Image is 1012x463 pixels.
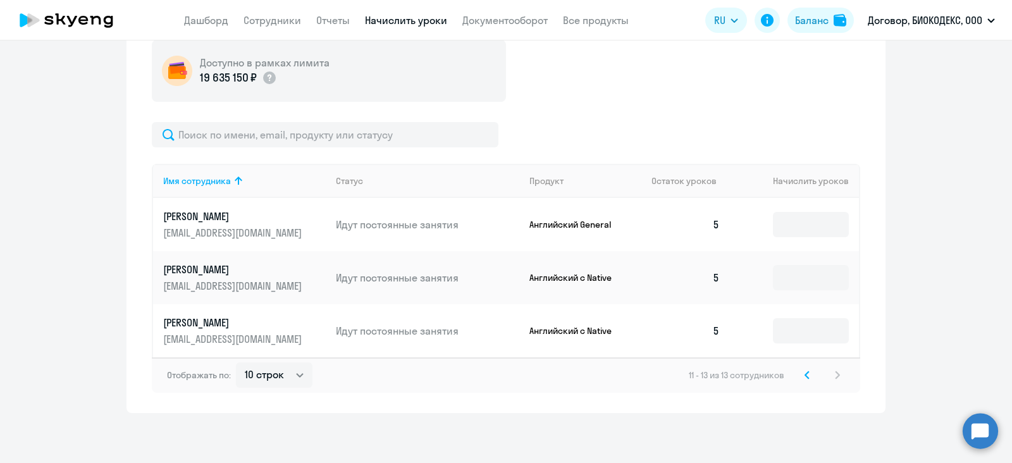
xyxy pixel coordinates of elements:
[163,262,305,276] p: [PERSON_NAME]
[868,13,982,28] p: Договор, БИОКОДЕКС, ООО
[861,5,1001,35] button: Договор, БИОКОДЕКС, ООО
[200,56,330,70] h5: Доступно в рамках лимита
[641,304,730,357] td: 5
[336,271,519,285] p: Идут постоянные занятия
[795,13,829,28] div: Баланс
[162,56,192,86] img: wallet-circle.png
[184,14,228,27] a: Дашборд
[163,175,231,187] div: Имя сотрудника
[730,164,859,198] th: Начислить уроков
[651,175,717,187] span: Остаток уроков
[563,14,629,27] a: Все продукты
[529,325,624,336] p: Английский с Native
[336,324,519,338] p: Идут постоянные занятия
[714,13,725,28] span: RU
[163,209,326,240] a: [PERSON_NAME][EMAIL_ADDRESS][DOMAIN_NAME]
[163,226,305,240] p: [EMAIL_ADDRESS][DOMAIN_NAME]
[163,332,305,346] p: [EMAIL_ADDRESS][DOMAIN_NAME]
[200,70,257,86] p: 19 635 150 ₽
[529,175,564,187] div: Продукт
[152,122,498,147] input: Поиск по имени, email, продукту или статусу
[787,8,854,33] button: Балансbalance
[462,14,548,27] a: Документооборот
[316,14,350,27] a: Отчеты
[365,14,447,27] a: Начислить уроки
[336,175,519,187] div: Статус
[705,8,747,33] button: RU
[651,175,730,187] div: Остаток уроков
[163,209,305,223] p: [PERSON_NAME]
[244,14,301,27] a: Сотрудники
[167,369,231,381] span: Отображать по:
[641,198,730,251] td: 5
[336,175,363,187] div: Статус
[529,219,624,230] p: Английский General
[689,369,784,381] span: 11 - 13 из 13 сотрудников
[834,14,846,27] img: balance
[336,218,519,231] p: Идут постоянные занятия
[163,175,326,187] div: Имя сотрудника
[163,262,326,293] a: [PERSON_NAME][EMAIL_ADDRESS][DOMAIN_NAME]
[529,272,624,283] p: Английский с Native
[641,251,730,304] td: 5
[163,316,326,346] a: [PERSON_NAME][EMAIL_ADDRESS][DOMAIN_NAME]
[163,279,305,293] p: [EMAIL_ADDRESS][DOMAIN_NAME]
[163,316,305,330] p: [PERSON_NAME]
[529,175,642,187] div: Продукт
